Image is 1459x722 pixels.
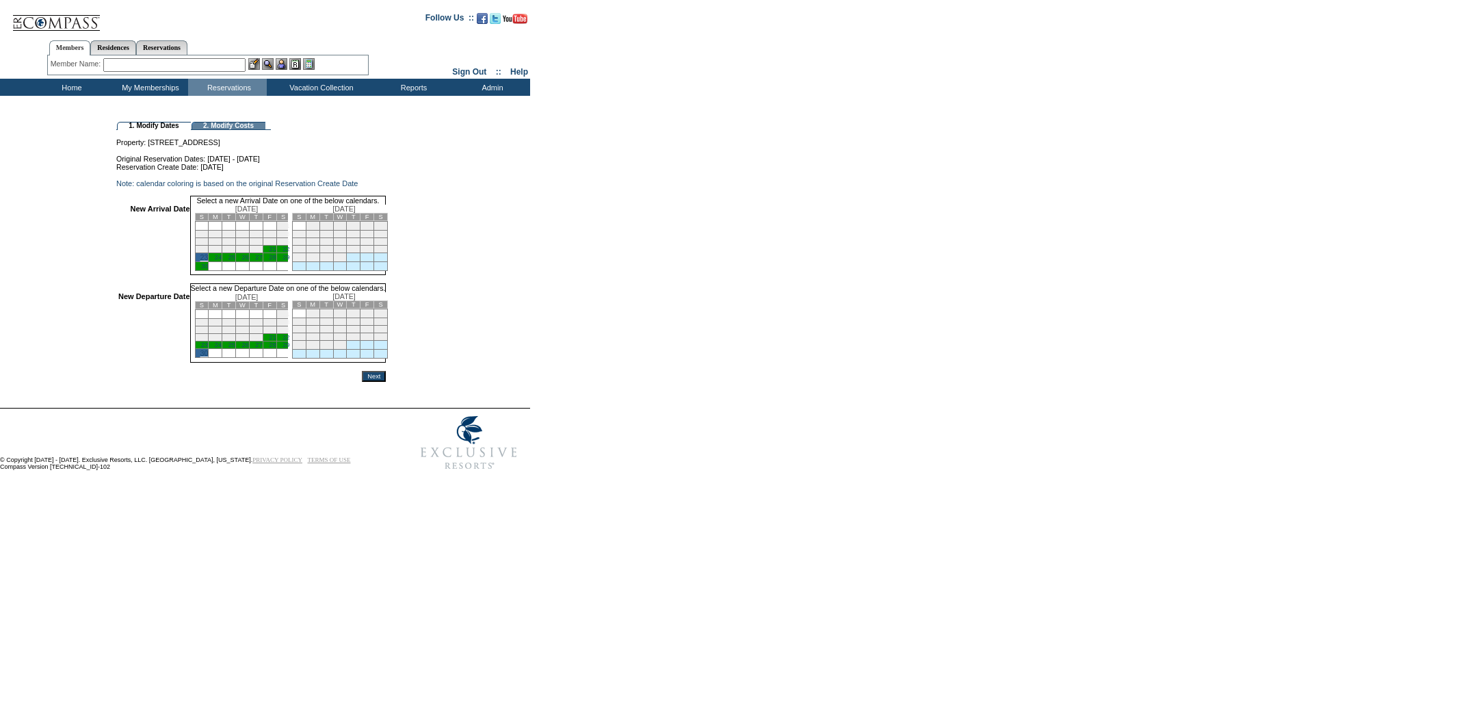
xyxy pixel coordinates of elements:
a: Sign Out [452,67,486,77]
td: T [347,301,360,309]
a: Reservations [136,40,187,55]
td: My Memberships [109,79,188,96]
td: 19 [360,238,374,246]
a: 21 [269,334,276,341]
a: Subscribe to our YouTube Channel [503,17,527,25]
td: 17 [333,238,347,246]
td: 7 [292,318,306,326]
a: Members [49,40,91,55]
td: Reservation Create Date: [DATE] [116,163,386,171]
td: Admin [451,79,530,96]
td: 5 [236,231,250,238]
td: 18 [222,246,236,253]
td: 18 [222,334,236,341]
td: T [222,302,236,309]
td: 1 [276,222,290,231]
input: Next [362,371,386,382]
td: 10 [209,238,222,246]
td: 31 [333,253,347,262]
td: 5 [236,319,250,326]
td: W [236,302,250,309]
td: 13 [374,231,388,238]
a: 29 [282,341,289,348]
td: 22 [306,333,319,341]
td: 19 [236,246,250,253]
td: 17 [209,246,222,253]
td: 27 [374,333,388,341]
td: 6 [374,309,388,318]
span: [DATE] [235,293,259,301]
td: 13 [374,318,388,326]
img: Become our fan on Facebook [477,13,488,24]
td: F [360,301,374,309]
td: S [292,214,306,221]
td: 4 [222,319,236,326]
td: 2 [195,319,209,326]
td: Reports [373,79,451,96]
td: F [263,302,276,309]
td: M [209,214,222,221]
td: T [319,214,333,221]
a: TERMS OF USE [308,456,351,463]
td: 28 [292,253,306,262]
td: 16 [319,326,333,333]
td: 11 [347,231,360,238]
a: 28 [269,254,276,261]
td: 7 [263,319,276,326]
td: W [333,214,347,221]
img: Reservations [289,58,301,70]
td: 9 [195,238,209,246]
td: 16 [195,334,209,341]
a: 29 [282,254,289,261]
td: 6 [374,222,388,231]
td: 24 [333,333,347,341]
td: 9 [195,326,209,334]
td: 25 [347,333,360,341]
td: 15 [276,238,290,246]
td: 10 [209,326,222,334]
td: 13 [249,326,263,334]
td: 23 [319,333,333,341]
td: 2 [195,231,209,238]
td: 12 [236,238,250,246]
img: Exclusive Resorts [408,409,530,477]
td: 3 [333,222,347,231]
td: 11 [347,318,360,326]
td: 26 [360,333,374,341]
td: Vacation Collection [267,79,373,96]
td: S [292,301,306,309]
td: Select a new Departure Date on one of the below calendars. [190,283,386,292]
span: :: [496,67,501,77]
td: W [236,214,250,221]
td: T [249,302,263,309]
td: 24 [333,246,347,253]
td: 9 [319,318,333,326]
td: 12 [360,318,374,326]
td: 20 [249,246,263,253]
img: Impersonate [276,58,287,70]
td: S [276,302,290,309]
a: 24 [215,254,222,261]
td: Original Reservation Dates: [DATE] - [DATE] [116,146,386,163]
a: 26 [242,341,249,348]
td: 26 [360,246,374,253]
td: 5 [360,309,374,318]
td: 11 [222,326,236,334]
a: Help [510,67,528,77]
td: W [333,301,347,309]
td: S [276,214,290,221]
td: 15 [306,238,319,246]
a: PRIVACY POLICY [252,456,302,463]
td: 10 [333,318,347,326]
td: S [374,214,388,221]
td: 31 [333,341,347,350]
td: 2 [319,309,333,318]
td: 3 [209,231,222,238]
td: 21 [292,333,306,341]
td: 21 [292,246,306,253]
a: 28 [269,341,276,348]
td: 27 [374,246,388,253]
td: 8 [276,231,290,238]
a: 26 [242,254,249,261]
td: 1 [306,309,319,318]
